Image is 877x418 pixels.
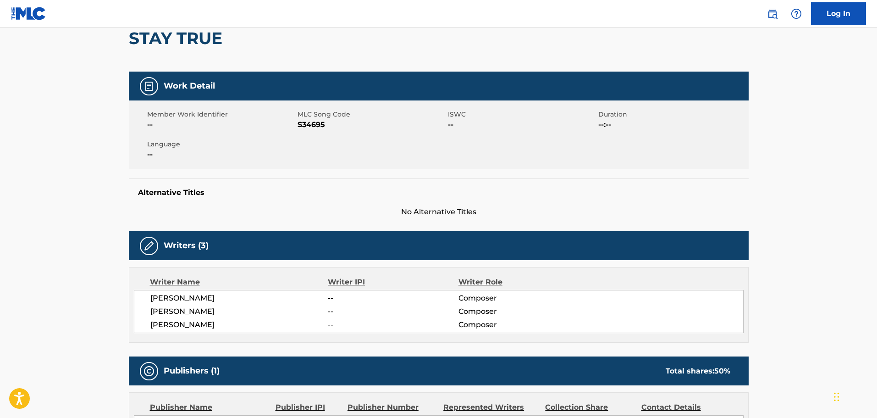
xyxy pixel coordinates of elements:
[11,7,46,20] img: MLC Logo
[443,402,538,413] div: Represented Writers
[129,28,227,49] h2: STAY TRUE
[641,402,730,413] div: Contact Details
[458,277,577,288] div: Writer Role
[458,293,577,304] span: Composer
[448,110,596,119] span: ISWC
[458,306,577,317] span: Composer
[458,319,577,330] span: Composer
[138,188,739,197] h5: Alternative Titles
[834,383,839,411] div: Drag
[787,5,805,23] div: Help
[150,402,269,413] div: Publisher Name
[147,149,295,160] span: --
[347,402,436,413] div: Publisher Number
[150,306,328,317] span: [PERSON_NAME]
[328,306,458,317] span: --
[298,119,446,130] span: S34695
[150,277,328,288] div: Writer Name
[129,206,749,217] span: No Alternative Titles
[164,240,209,251] h5: Writers (3)
[147,139,295,149] span: Language
[448,119,596,130] span: --
[143,81,154,92] img: Work Detail
[276,402,341,413] div: Publisher IPI
[150,293,328,304] span: [PERSON_NAME]
[545,402,634,413] div: Collection Share
[143,240,154,251] img: Writers
[811,2,866,25] a: Log In
[767,8,778,19] img: search
[666,366,730,377] div: Total shares:
[147,110,295,119] span: Member Work Identifier
[598,110,746,119] span: Duration
[598,119,746,130] span: --:--
[147,119,295,130] span: --
[763,5,782,23] a: Public Search
[143,366,154,377] img: Publishers
[328,319,458,330] span: --
[164,81,215,91] h5: Work Detail
[714,367,730,375] span: 50 %
[328,277,458,288] div: Writer IPI
[328,293,458,304] span: --
[150,319,328,330] span: [PERSON_NAME]
[791,8,802,19] img: help
[164,366,220,376] h5: Publishers (1)
[831,374,877,418] iframe: Chat Widget
[298,110,446,119] span: MLC Song Code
